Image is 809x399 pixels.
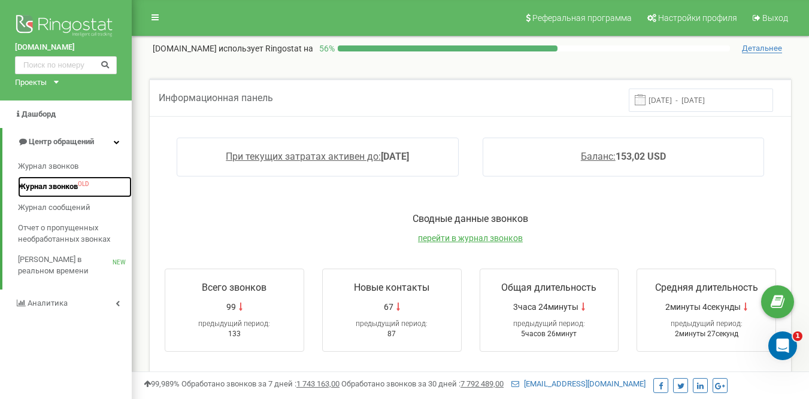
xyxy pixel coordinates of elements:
[22,109,56,118] span: Дашборд
[226,151,381,162] span: При текущих затратах активен до:
[18,223,126,245] span: Отчет о пропущенных необработанных звонках
[387,330,396,338] span: 87
[219,44,313,53] span: использует Ringostat на
[18,176,132,197] a: Журнал звонковOLD
[15,12,117,42] img: Ringostat logo
[793,331,802,341] span: 1
[29,137,94,146] span: Центр обращений
[18,202,90,214] span: Журнал сообщений
[513,301,578,313] span: 3часа 24минуты
[581,151,616,162] span: Баланс:
[655,282,758,293] span: Средняя длительность
[665,301,741,313] span: 2минуты 4секунды
[658,13,737,23] span: Настройки профиля
[356,319,428,328] span: предыдущий период:
[28,299,68,307] span: Аналитика
[226,151,409,162] a: При текущих затратах активен до:[DATE]
[511,379,646,388] a: [EMAIL_ADDRESS][DOMAIN_NAME]
[15,56,117,74] input: Поиск по номеру
[581,151,666,162] a: Баланс:153,02 USD
[18,161,78,172] span: Журнал звонков
[675,330,738,338] span: 2минуты 27секунд
[762,13,788,23] span: Выход
[768,331,797,360] iframe: Intercom live chat
[226,301,236,313] span: 99
[153,42,313,54] p: [DOMAIN_NAME]
[532,13,632,23] span: Реферальная программа
[18,197,132,218] a: Журнал сообщений
[413,213,528,224] span: Сводные данные звонков
[296,379,340,388] u: 1 743 163,00
[671,319,743,328] span: предыдущий период:
[18,254,113,276] span: [PERSON_NAME] в реальном времени
[341,379,504,388] span: Обработано звонков за 30 дней :
[742,44,782,53] span: Детальнее
[159,92,273,103] span: Информационная панель
[15,42,117,53] a: [DOMAIN_NAME]
[384,301,393,313] span: 67
[228,330,241,338] span: 133
[181,379,340,388] span: Обработано звонков за 7 дней :
[2,128,132,156] a: Центр обращений
[521,330,577,338] span: 5часов 26минут
[418,233,523,243] a: перейти в журнал звонков
[513,319,585,328] span: предыдущий период:
[460,379,504,388] u: 7 792 489,00
[144,379,180,388] span: 99,989%
[18,156,132,177] a: Журнал звонков
[198,319,270,328] span: предыдущий период:
[202,282,266,293] span: Всего звонков
[354,282,429,293] span: Новые контакты
[18,249,132,281] a: [PERSON_NAME] в реальном времениNEW
[15,77,47,89] div: Проекты
[313,42,338,54] p: 56 %
[18,181,78,193] span: Журнал звонков
[18,218,132,249] a: Отчет о пропущенных необработанных звонках
[501,282,596,293] span: Общая длительность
